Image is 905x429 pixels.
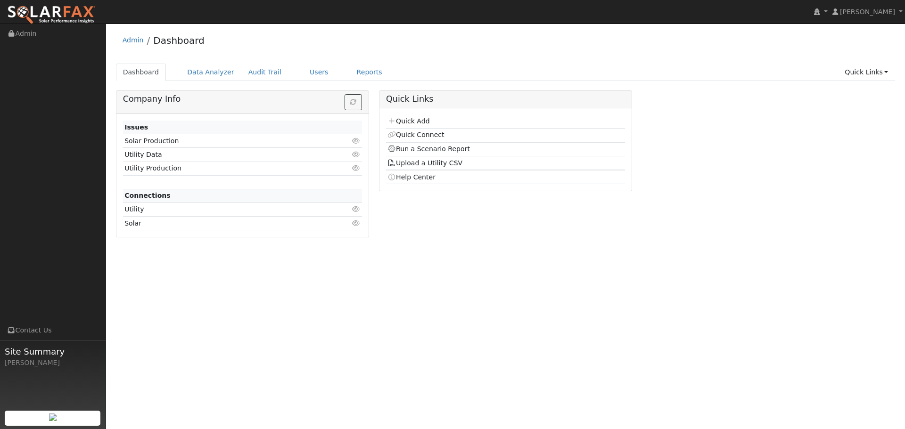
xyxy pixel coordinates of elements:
img: SolarFax [7,5,96,25]
a: Run a Scenario Report [387,145,470,153]
td: Utility [123,202,323,216]
td: Solar Production [123,134,323,148]
span: [PERSON_NAME] [840,8,895,16]
td: Utility Production [123,162,323,175]
i: Click to view [352,151,361,158]
a: Reports [350,64,389,81]
a: Users [303,64,336,81]
strong: Connections [124,192,171,199]
i: Click to view [352,165,361,171]
a: Quick Links [838,64,895,81]
a: Data Analyzer [180,64,241,81]
i: Click to view [352,220,361,227]
a: Audit Trail [241,64,288,81]
div: [PERSON_NAME] [5,358,101,368]
a: Help Center [387,173,436,181]
i: Click to view [352,138,361,144]
h5: Quick Links [386,94,625,104]
strong: Issues [124,123,148,131]
a: Dashboard [116,64,166,81]
h5: Company Info [123,94,362,104]
td: Utility Data [123,148,323,162]
span: Site Summary [5,345,101,358]
i: Click to view [352,206,361,212]
td: Solar [123,217,323,230]
a: Upload a Utility CSV [387,159,462,167]
img: retrieve [49,413,57,421]
a: Dashboard [153,35,205,46]
a: Quick Connect [387,131,444,138]
a: Admin [123,36,144,44]
a: Quick Add [387,117,429,125]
